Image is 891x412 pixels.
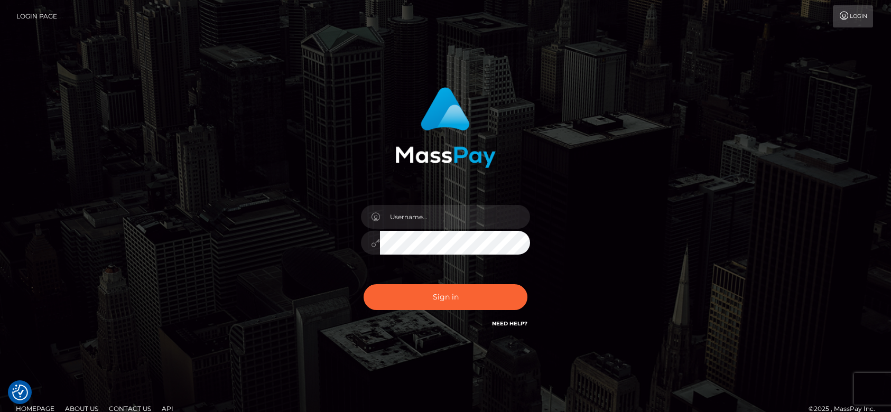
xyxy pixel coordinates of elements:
img: MassPay Login [395,87,496,168]
button: Sign in [364,284,527,310]
input: Username... [380,205,530,229]
a: Login Page [16,5,57,27]
a: Need Help? [492,320,527,327]
img: Revisit consent button [12,385,28,400]
button: Consent Preferences [12,385,28,400]
a: Login [833,5,873,27]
